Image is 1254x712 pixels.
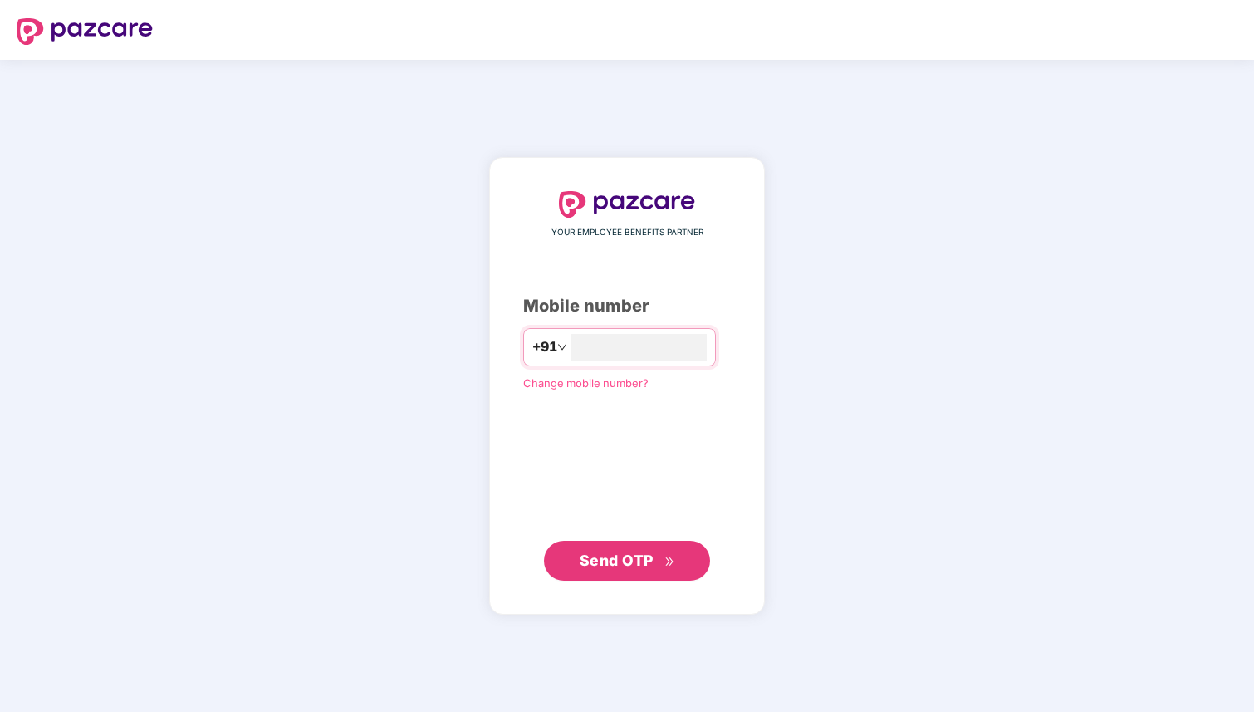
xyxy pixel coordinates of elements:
[523,293,731,319] div: Mobile number
[523,376,649,390] a: Change mobile number?
[17,18,153,45] img: logo
[532,336,557,357] span: +91
[664,557,675,567] span: double-right
[544,541,710,581] button: Send OTPdouble-right
[559,191,695,218] img: logo
[557,342,567,352] span: down
[551,226,703,239] span: YOUR EMPLOYEE BENEFITS PARTNER
[580,552,654,569] span: Send OTP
